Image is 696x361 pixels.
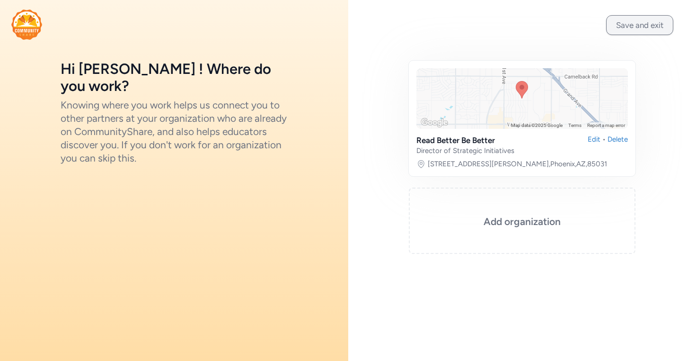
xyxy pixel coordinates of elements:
a: [STREET_ADDRESS][PERSON_NAME],Phoenix,AZ,85031 [428,159,607,169]
div: • [602,135,606,155]
img: Google [419,117,450,129]
span: Map data ©2025 Google [511,123,563,128]
a: Open this area in Google Maps (opens a new window) [419,117,450,129]
div: Edit [588,135,600,155]
div: Read Better Be Better [416,135,514,146]
div: Delete [608,135,628,155]
img: logo [11,9,42,40]
a: Terms (opens in new tab) [568,123,581,128]
div: Knowing where you work helps us connect you to other partners at your organization who are alread... [61,99,288,165]
h3: Add organization [432,215,612,228]
button: Save and exit [606,15,673,35]
h1: Hi [PERSON_NAME] ! Where do you work? [61,61,288,95]
a: Report a map error [587,123,625,128]
div: Director of Strategic Initiatives [416,146,514,155]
